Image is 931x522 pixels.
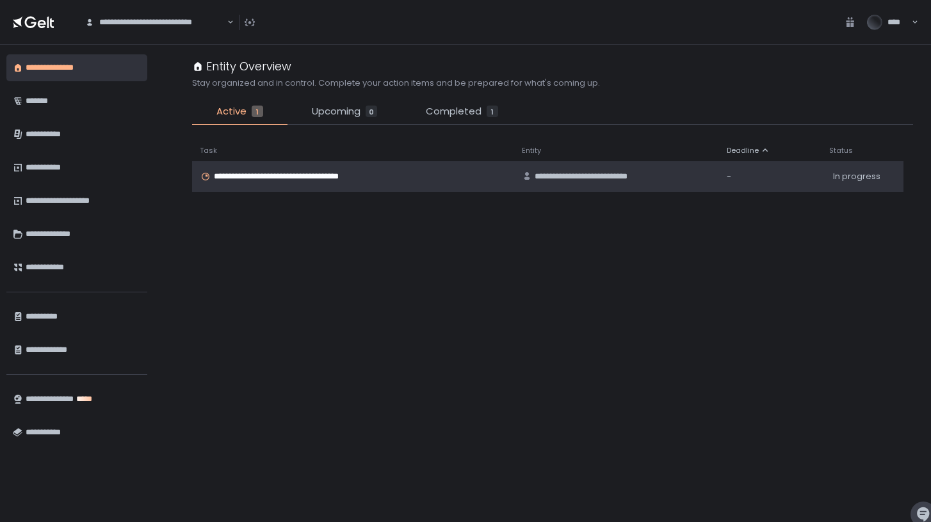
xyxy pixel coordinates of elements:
[487,106,498,117] div: 1
[216,104,247,119] span: Active
[225,16,226,29] input: Search for option
[366,106,377,117] div: 0
[200,146,217,155] span: Task
[727,171,731,182] span: -
[192,58,291,75] div: Entity Overview
[727,146,759,155] span: Deadline
[312,104,360,119] span: Upcoming
[252,106,263,117] div: 1
[77,9,234,36] div: Search for option
[833,171,880,182] span: In progress
[192,77,600,89] h2: Stay organized and in control. Complete your action items and be prepared for what's coming up.
[829,146,853,155] span: Status
[522,146,541,155] span: Entity
[426,104,482,119] span: Completed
